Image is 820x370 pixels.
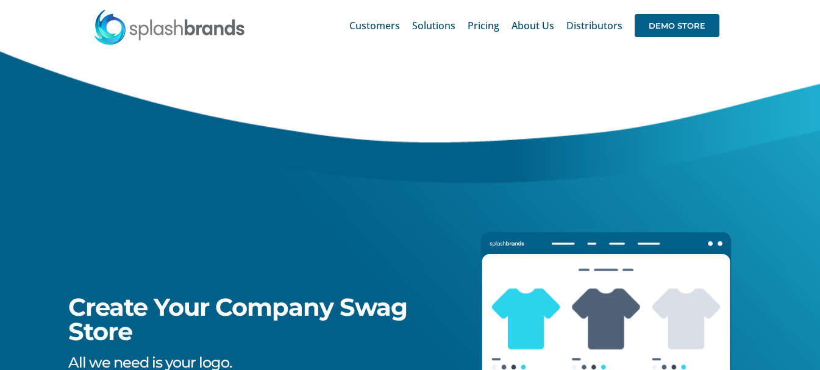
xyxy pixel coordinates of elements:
a: Customers [349,6,400,45]
nav: Main Menu [349,6,719,45]
a: Distributors [566,6,622,45]
a: Pricing [468,6,499,45]
span: DEMO STORE [635,14,719,37]
span: Create Your Company Swag Store [68,292,407,346]
span: Solutions [412,21,455,30]
span: Pricing [468,21,499,30]
span: About Us [512,21,554,30]
img: SplashBrands.com Logo [93,9,246,45]
span: Customers [349,21,400,30]
a: DEMO STORE [635,6,719,45]
span: Distributors [566,21,622,30]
